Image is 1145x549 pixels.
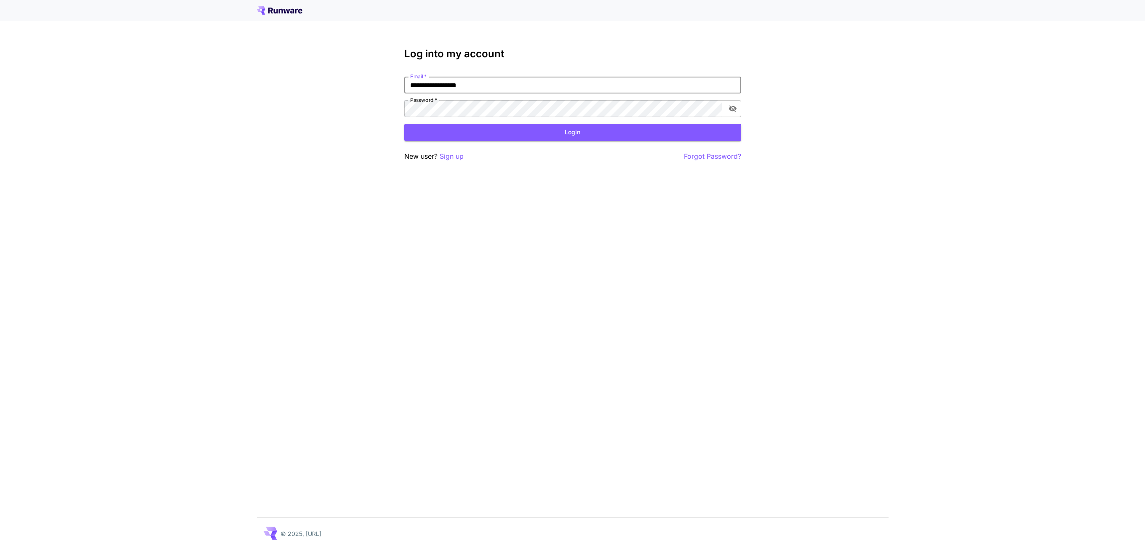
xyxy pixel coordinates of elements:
[440,151,464,162] button: Sign up
[684,151,741,162] button: Forgot Password?
[725,101,740,116] button: toggle password visibility
[410,73,427,80] label: Email
[404,151,464,162] p: New user?
[410,96,437,104] label: Password
[280,529,321,538] p: © 2025, [URL]
[404,124,741,141] button: Login
[404,48,741,60] h3: Log into my account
